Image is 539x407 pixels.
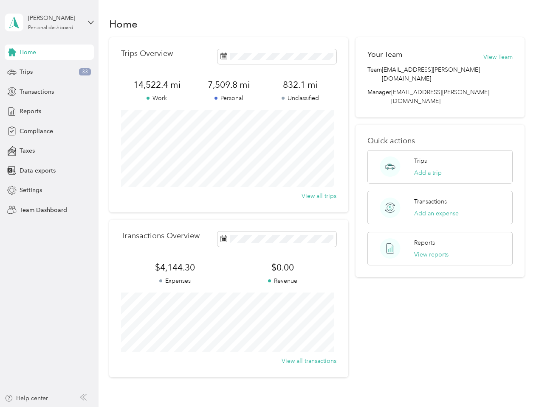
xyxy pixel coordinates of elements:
[20,127,53,136] span: Compliance
[20,206,67,215] span: Team Dashboard
[121,49,173,58] p: Trips Overview
[121,231,200,240] p: Transactions Overview
[121,79,193,91] span: 14,522.4 mi
[367,49,402,60] h2: Your Team
[109,20,138,28] h1: Home
[483,53,513,61] button: View Team
[414,209,459,218] button: Add an expense
[414,168,442,177] button: Add a trip
[302,192,336,201] button: View all trips
[121,276,229,285] p: Expenses
[20,107,41,116] span: Reports
[20,166,56,175] span: Data exports
[193,94,265,103] p: Personal
[79,68,91,76] span: 33
[20,48,36,57] span: Home
[414,156,427,165] p: Trips
[367,88,391,106] span: Manager
[20,146,35,155] span: Taxes
[121,262,229,273] span: $4,144.30
[414,197,447,206] p: Transactions
[5,394,48,403] button: Help center
[193,79,265,91] span: 7,509.8 mi
[28,14,81,22] div: [PERSON_NAME]
[367,65,382,83] span: Team
[28,25,73,31] div: Personal dashboard
[414,238,435,247] p: Reports
[20,87,54,96] span: Transactions
[414,250,449,259] button: View reports
[491,360,539,407] iframe: Everlance-gr Chat Button Frame
[121,94,193,103] p: Work
[20,186,42,195] span: Settings
[367,137,512,145] p: Quick actions
[282,357,336,365] button: View all transactions
[20,67,33,76] span: Trips
[382,65,512,83] span: [EMAIL_ADDRESS][PERSON_NAME][DOMAIN_NAME]
[229,262,336,273] span: $0.00
[229,276,336,285] p: Revenue
[265,79,336,91] span: 832.1 mi
[265,94,336,103] p: Unclassified
[391,89,489,105] span: [EMAIL_ADDRESS][PERSON_NAME][DOMAIN_NAME]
